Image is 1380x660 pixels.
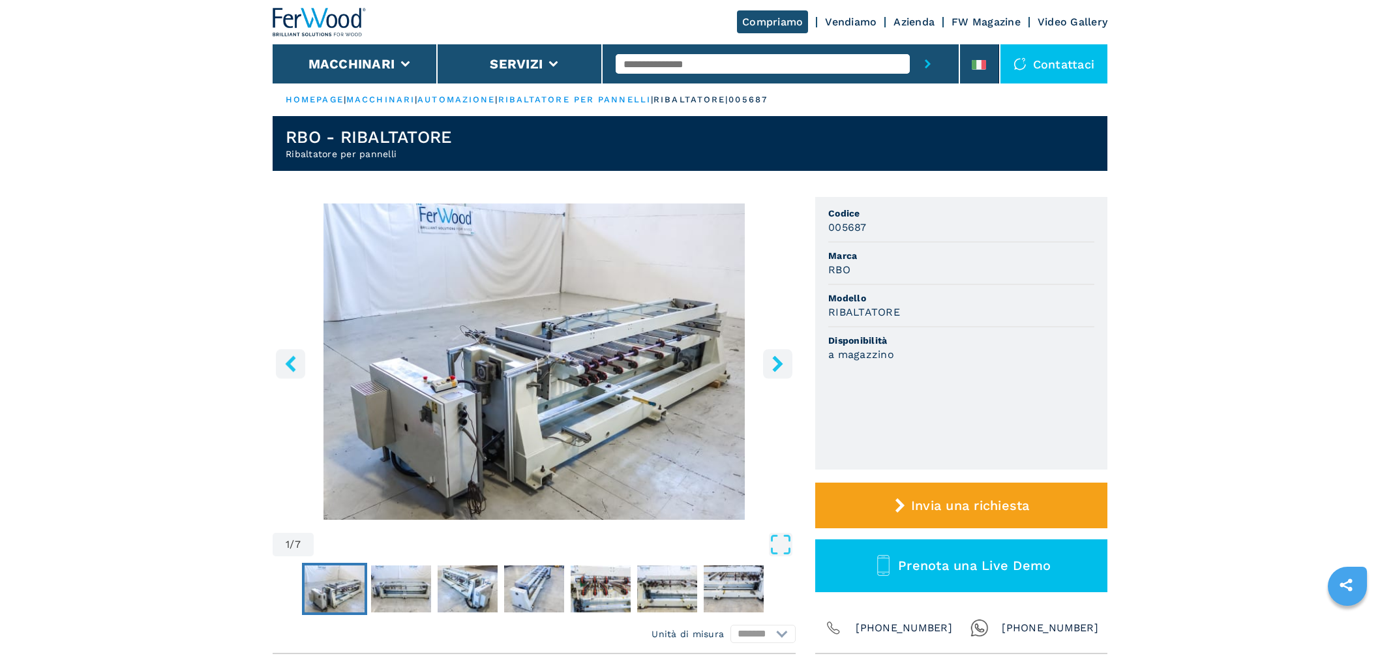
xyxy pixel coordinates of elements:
button: Go to Slide 7 [701,563,766,615]
span: [PHONE_NUMBER] [856,619,952,637]
button: Go to Slide 3 [435,563,500,615]
a: macchinari [346,95,415,104]
a: automazione [417,95,495,104]
img: d501f614440c85c5f2505849c491c93c [637,565,697,612]
span: 1 [286,539,290,550]
div: Go to Slide 1 [273,203,796,520]
span: Disponibilità [828,334,1094,347]
p: 005687 [728,94,768,106]
a: Compriamo [737,10,808,33]
img: Whatsapp [970,619,989,637]
a: FW Magazine [952,16,1021,28]
span: | [415,95,417,104]
a: HOMEPAGE [286,95,344,104]
em: Unità di misura [652,627,724,640]
span: / [290,539,294,550]
a: sharethis [1330,569,1362,601]
span: | [651,95,653,104]
button: Prenota una Live Demo [815,539,1107,592]
img: c61dffd4b8344c57c3fb76180021d0be [305,565,365,612]
img: c86b34b2ed21a7d62947593f5aabdd83 [438,565,498,612]
h1: RBO - RIBALTATORE [286,127,452,147]
button: right-button [763,349,792,378]
img: Ribaltatore per pannelli RBO RIBALTATORE [273,203,796,520]
img: 8f3ee095bb291e48d72667ca2c3e06d6 [504,565,564,612]
a: Video Gallery [1038,16,1107,28]
span: Prenota una Live Demo [898,558,1051,573]
img: Ferwood [273,8,367,37]
button: left-button [276,349,305,378]
span: Invia una richiesta [911,498,1030,513]
h3: 005687 [828,220,867,235]
button: Invia una richiesta [815,483,1107,528]
img: 7958735a602451b0b726a154b92467cc [571,565,631,612]
p: ribaltatore | [653,94,728,106]
button: Go to Slide 5 [568,563,633,615]
button: Open Fullscreen [317,533,792,556]
a: ribaltatore per pannelli [498,95,651,104]
img: Phone [824,619,843,637]
a: Vendiamo [825,16,877,28]
a: Azienda [893,16,935,28]
button: Go to Slide 1 [302,563,367,615]
span: Modello [828,292,1094,305]
button: Macchinari [308,56,395,72]
h2: Ribaltatore per pannelli [286,147,452,160]
h3: a magazzino [828,347,894,362]
span: Codice [828,207,1094,220]
button: Go to Slide 4 [502,563,567,615]
button: submit-button [910,44,946,83]
img: b9fdc35783fbfbdd2f77d1b3d06ccd54 [371,565,431,612]
button: Go to Slide 2 [368,563,434,615]
nav: Thumbnail Navigation [273,563,796,615]
span: 7 [295,539,301,550]
div: Contattaci [1000,44,1108,83]
span: [PHONE_NUMBER] [1002,619,1098,637]
span: | [495,95,498,104]
span: Marca [828,249,1094,262]
button: Go to Slide 6 [635,563,700,615]
h3: RIBALTATORE [828,305,900,320]
h3: RBO [828,262,850,277]
button: Servizi [490,56,543,72]
img: 08f51a4096e529082c0519669d142d5c [704,565,764,612]
img: Contattaci [1013,57,1027,70]
span: | [344,95,346,104]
